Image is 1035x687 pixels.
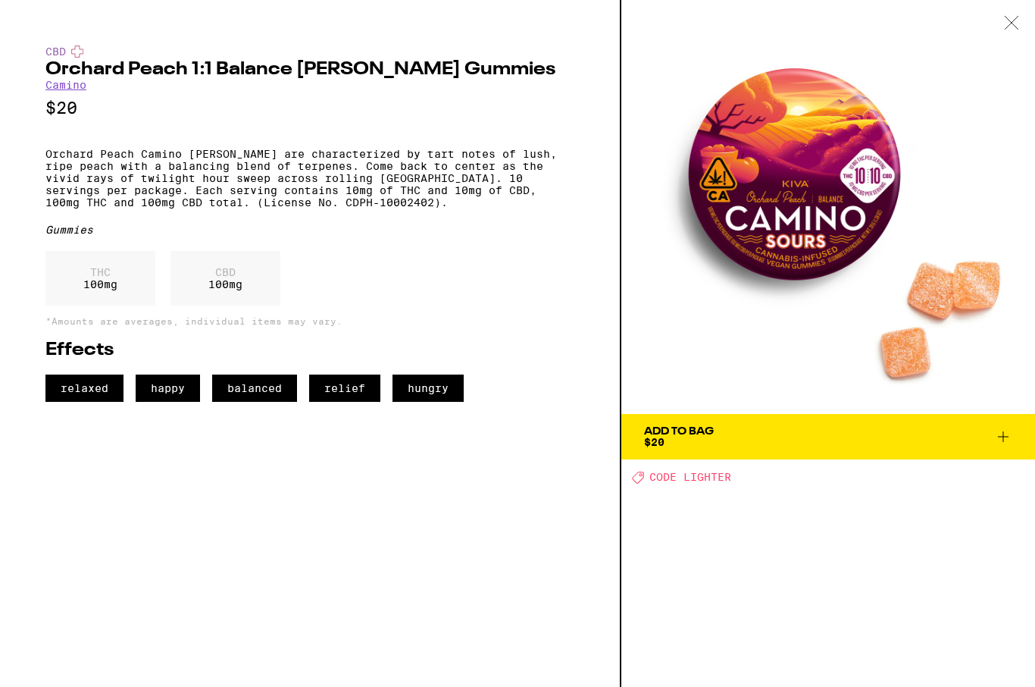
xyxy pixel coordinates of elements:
p: CBD [208,266,242,278]
p: *Amounts are averages, individual items may vary. [45,316,574,326]
p: $20 [45,99,574,118]
span: happy [136,375,200,402]
h2: Effects [45,341,574,359]
div: 100 mg [170,251,280,306]
span: CODE LIGHTER [649,472,731,484]
div: 100 mg [45,251,155,306]
h2: Orchard Peach 1:1 Balance [PERSON_NAME] Gummies [45,61,574,79]
p: Orchard Peach Camino [PERSON_NAME] are characterized by tart notes of lush, ripe peach with a bal... [45,148,574,209]
p: THC [83,266,117,278]
span: balanced [212,375,297,402]
span: relief [309,375,380,402]
div: Add To Bag [644,426,714,437]
span: $20 [644,436,664,448]
div: CBD [45,45,574,58]
span: relaxed [45,375,124,402]
span: hungry [392,375,464,402]
img: cbdColor.svg [71,45,83,58]
div: Gummies [45,224,574,236]
button: Add To Bag$20 [621,414,1035,460]
a: Camino [45,79,86,91]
